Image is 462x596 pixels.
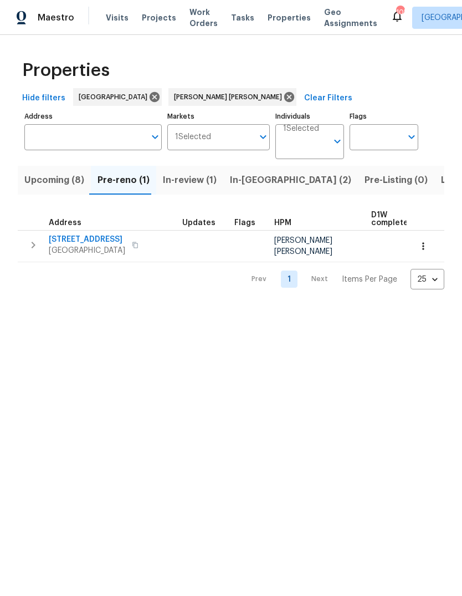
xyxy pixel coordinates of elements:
[182,219,215,227] span: Updates
[281,271,297,288] a: Goto page 1
[168,88,296,106] div: [PERSON_NAME] [PERSON_NAME]
[234,219,255,227] span: Flags
[97,172,150,188] span: Pre-reno (1)
[324,7,377,29] span: Geo Assignments
[396,7,404,18] div: 105
[304,91,352,105] span: Clear Filters
[142,12,176,23] span: Projects
[106,12,129,23] span: Visits
[283,124,319,134] span: 1 Selected
[365,172,428,188] span: Pre-Listing (0)
[189,7,218,29] span: Work Orders
[255,129,271,145] button: Open
[175,133,211,142] span: 1 Selected
[274,219,291,227] span: HPM
[274,237,332,256] span: [PERSON_NAME] [PERSON_NAME]
[174,91,286,103] span: [PERSON_NAME] [PERSON_NAME]
[38,12,74,23] span: Maestro
[410,265,444,294] div: 25
[22,65,110,76] span: Properties
[73,88,162,106] div: [GEOGRAPHIC_DATA]
[79,91,152,103] span: [GEOGRAPHIC_DATA]
[24,172,84,188] span: Upcoming (8)
[300,88,357,109] button: Clear Filters
[268,12,311,23] span: Properties
[24,113,162,120] label: Address
[167,113,270,120] label: Markets
[371,211,408,227] span: D1W complete
[49,219,81,227] span: Address
[49,234,125,245] span: [STREET_ADDRESS]
[49,245,125,256] span: [GEOGRAPHIC_DATA]
[147,129,163,145] button: Open
[18,88,70,109] button: Hide filters
[342,274,397,285] p: Items Per Page
[163,172,217,188] span: In-review (1)
[350,113,418,120] label: Flags
[275,113,344,120] label: Individuals
[330,134,345,149] button: Open
[230,172,351,188] span: In-[GEOGRAPHIC_DATA] (2)
[231,14,254,22] span: Tasks
[22,91,65,105] span: Hide filters
[404,129,419,145] button: Open
[241,269,444,289] nav: Pagination Navigation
